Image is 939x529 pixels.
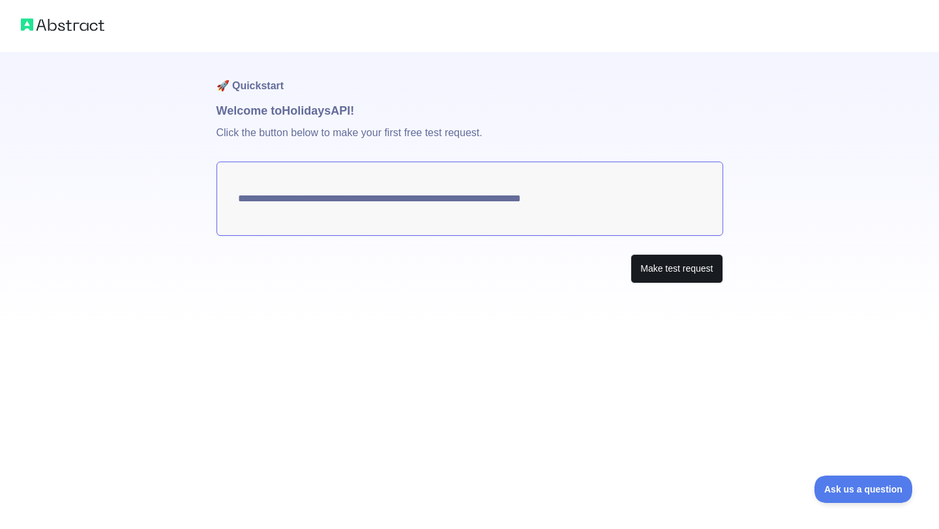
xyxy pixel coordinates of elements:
img: Abstract logo [21,16,104,34]
h1: 🚀 Quickstart [216,52,723,102]
iframe: Toggle Customer Support [814,476,913,503]
button: Make test request [631,254,723,283]
h1: Welcome to Holidays API! [216,102,723,120]
p: Click the button below to make your first free test request. [216,120,723,162]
